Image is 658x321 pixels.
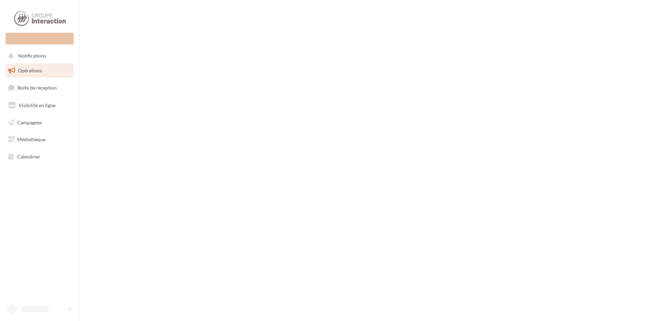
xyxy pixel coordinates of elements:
[4,80,75,95] a: Boîte de réception
[17,154,40,159] span: Calendrier
[17,119,42,125] span: Campagnes
[17,136,45,142] span: Médiathèque
[4,98,75,113] a: Visibilité en ligne
[4,149,75,164] a: Calendrier
[4,63,75,78] a: Opérations
[18,53,46,59] span: Notifications
[4,132,75,147] a: Médiathèque
[18,68,42,73] span: Opérations
[18,85,57,91] span: Boîte de réception
[19,102,55,108] span: Visibilité en ligne
[4,115,75,130] a: Campagnes
[6,33,74,44] div: Nouvelle campagne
